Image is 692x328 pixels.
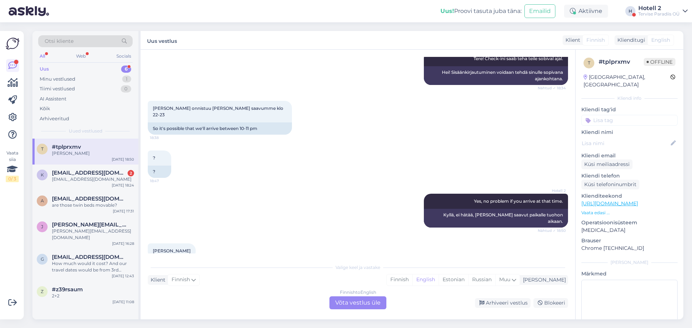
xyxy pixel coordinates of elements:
a: [URL][DOMAIN_NAME] [581,200,638,207]
span: #tplprxmv [52,144,81,150]
div: Tiimi vestlused [40,85,75,93]
span: Muu [499,276,510,283]
div: Klienditugi [615,36,645,44]
p: Kliendi tag'id [581,106,678,113]
span: gitavolineca@gmail.com [52,254,127,260]
span: Nähtud ✓ 18:50 [538,228,566,233]
span: Nähtud ✓ 18:34 [538,85,566,91]
div: Arhiveeri vestlus [475,298,531,308]
div: [DATE] 18:24 [112,183,134,188]
div: Proovi tasuta juba täna: [440,7,522,15]
div: [GEOGRAPHIC_DATA], [GEOGRAPHIC_DATA] [584,73,670,89]
div: Küsi meiliaadressi [581,159,633,169]
div: Web [75,51,87,61]
span: ? [153,155,155,161]
div: So it's possible that we'll arrive between 10-11 pm [148,122,292,135]
div: [DATE] 16:28 [112,241,134,246]
p: Klienditeekond [581,192,678,200]
div: Russian [468,274,495,285]
div: [PERSON_NAME] [520,276,566,284]
div: Valige keel ja vastake [148,264,568,271]
div: [DATE] 18:50 [112,157,134,162]
b: Uus! [440,8,454,14]
span: English [651,36,670,44]
span: k [41,172,44,178]
p: Chrome [TECHNICAL_ID] [581,244,678,252]
div: 1 [122,76,131,83]
div: Uus [40,66,49,73]
div: Blokeeri [533,298,568,308]
span: t [41,146,44,152]
p: Operatsioonisüsteem [581,219,678,226]
div: Hotell 2 [638,5,680,11]
div: [DATE] 11:08 [112,299,134,305]
p: Kliendi email [581,152,678,159]
div: Vaata siia [6,150,19,182]
div: Kyllä, ei hätää, [PERSON_NAME] saavut paikalle tuohon aikaan. [424,209,568,228]
div: Klient [563,36,580,44]
label: Uus vestlus [147,35,177,45]
span: Hotell 2 [539,188,566,193]
span: 18:47 [150,178,177,184]
div: are those twin beds movable? [52,202,134,208]
a: Hotell 2Tervise Paradiis OÜ [638,5,688,17]
div: ? [148,166,171,178]
span: Otsi kliente [45,37,74,45]
span: #z39rsaum [52,286,83,293]
div: 2+2 [52,293,134,299]
div: [PERSON_NAME] [52,150,134,157]
span: t [588,60,590,66]
div: H [625,6,635,16]
span: Finnish [172,276,190,284]
span: j [41,224,43,229]
p: Märkmed [581,270,678,278]
div: 2 [128,170,134,176]
div: Hei! Sisäänkirjautuminen voidaan tehdä sinulle sopivana ajankohtana. [424,66,568,85]
div: Tervise Paradiis OÜ [638,11,680,17]
div: Klient [148,276,165,284]
div: Arhiveeritud [40,115,69,122]
div: All [38,51,46,61]
span: Yes, no problem if you arrive at that time. [474,198,563,204]
div: 0 [121,85,131,93]
span: agris2000@gmail.com [52,196,127,202]
div: AI Assistent [40,95,66,103]
p: Vaata edasi ... [581,210,678,216]
div: Finnish to English [340,289,376,296]
div: Estonian [439,274,468,285]
p: Kliendi nimi [581,129,678,136]
span: g [41,256,44,262]
p: Brauser [581,237,678,244]
div: Kõik [40,105,50,112]
div: English [412,274,439,285]
input: Lisa tag [581,115,678,126]
input: Lisa nimi [582,139,669,147]
div: [EMAIL_ADDRESS][DOMAIN_NAME] [52,176,134,183]
span: Uued vestlused [69,128,102,134]
span: Offline [644,58,675,66]
div: [PERSON_NAME][EMAIL_ADDRESS][DOMAIN_NAME] [52,228,134,241]
button: Emailid [524,4,555,18]
span: 18:38 [150,135,177,140]
span: a [41,198,44,203]
div: Minu vestlused [40,76,75,83]
span: jana.vainovska@gmail.com [52,221,127,228]
div: Finnish [387,274,412,285]
span: z [41,289,44,294]
img: Askly Logo [6,37,19,50]
span: Tere! Check-ini saab teha teile sobival ajal. [474,56,563,61]
div: [DATE] 17:31 [113,208,134,214]
span: kristalin@mail.ee [52,170,127,176]
div: Aktiivne [564,5,608,18]
span: Finnish [586,36,605,44]
div: Küsi telefoninumbrit [581,180,639,189]
span: [PERSON_NAME] onnistuu [PERSON_NAME] saavumme klo 22-23 [153,105,284,117]
div: Võta vestlus üle [329,296,386,309]
div: How much would it cost? And our travel dates would be from 3rd octobert to [DATE]. [52,260,134,273]
div: [PERSON_NAME] [581,259,678,266]
p: Kliendi telefon [581,172,678,180]
div: Socials [115,51,133,61]
div: 6 [121,66,131,73]
div: 0 / 3 [6,176,19,182]
span: [PERSON_NAME] [153,248,191,253]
